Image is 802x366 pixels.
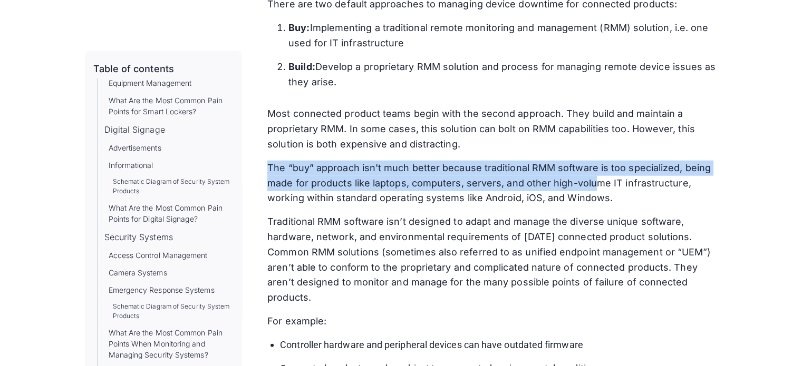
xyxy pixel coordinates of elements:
[267,106,717,152] p: Most connected product teams begin with the second approach. They build and maintain a proprietar...
[104,123,165,136] a: Digital Signage
[109,284,215,295] a: Emergency Response Systems
[93,63,174,75] div: Table of contents
[109,250,208,261] a: Access Control Management
[109,267,167,278] a: Camera Systems
[113,302,234,321] a: Schematic Diagram of Security System Products
[104,231,173,243] a: Security Systems
[267,214,717,305] p: Traditional RMM software isn’t designed to adapt and manage the diverse unique software, hardware...
[113,177,234,196] a: Schematic Diagram of Security System Products
[109,160,153,171] a: Informational
[280,338,717,353] li: Controller hardware and peripheral devices can have outdated firmware
[267,314,717,329] p: For example:
[109,202,234,224] a: What Are the Most Common Pain Points for Digital Signage?
[109,327,234,360] a: What Are the Most Common Pain Points When Monitoring and Managing Security Systems?
[288,61,315,72] strong: Build:
[288,22,310,33] strong: Buy:
[109,77,192,88] a: Equipment Management
[109,95,234,117] a: What Are the Most Common Pain Points for Smart Lockers?
[267,161,717,206] p: The “buy” approach isn't much better because traditional RMM software is too specialized, being m...
[288,21,717,51] li: Implementing a traditional remote monitoring and management (RMM) solution, i.e. one used for IT ...
[109,142,161,153] a: Advertisements
[288,60,717,90] li: Develop a proprietary RMM solution and process for managing remote device issues as they arise.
